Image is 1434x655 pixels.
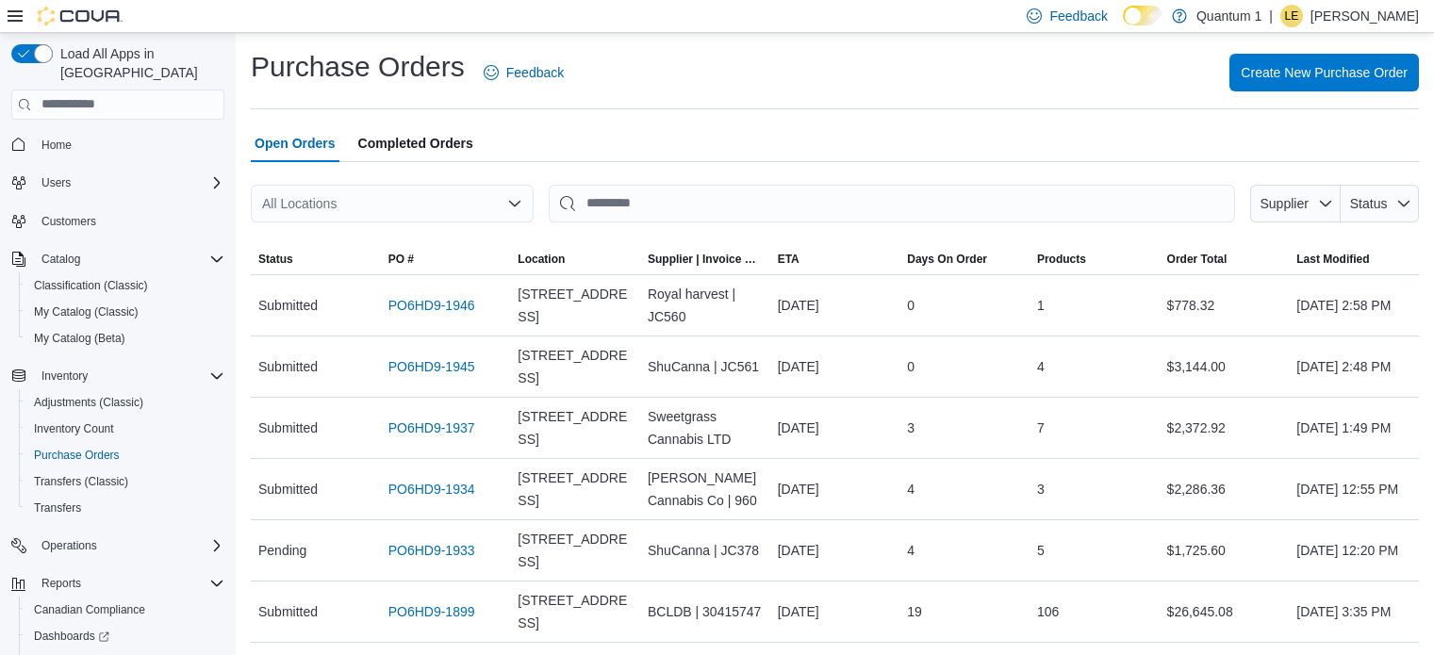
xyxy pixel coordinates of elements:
div: [DATE] [770,348,900,385]
span: 3 [907,417,915,439]
a: Canadian Compliance [26,598,153,621]
button: Reports [4,570,232,597]
span: Open Orders [255,124,336,162]
button: Catalog [34,248,88,270]
div: [DATE] 3:35 PM [1289,593,1419,630]
span: Status [258,252,293,267]
input: This is a search bar. After typing your query, hit enter to filter the results lower in the page. [549,185,1235,222]
button: Transfers (Classic) [19,468,232,495]
span: 4 [907,478,915,500]
span: Operations [34,534,224,557]
div: [DATE] [770,470,900,508]
span: Status [1350,196,1388,211]
span: Pending [258,539,306,562]
span: Submitted [258,294,318,317]
span: Reports [34,572,224,595]
span: [STREET_ADDRESS] [518,405,633,450]
button: Operations [4,532,232,559]
button: Customers [4,207,232,235]
button: Location [510,244,640,274]
button: Adjustments (Classic) [19,389,232,416]
p: Quantum 1 [1196,5,1261,27]
span: Catalog [41,252,80,267]
button: Status [251,244,381,274]
span: Home [34,133,224,156]
span: 1 [1037,294,1045,317]
div: $1,725.60 [1160,532,1290,569]
span: Submitted [258,478,318,500]
span: [STREET_ADDRESS] [518,528,633,573]
h1: Purchase Orders [251,48,465,86]
span: LE [1285,5,1299,27]
a: PO6HD9-1945 [388,355,475,378]
button: Operations [34,534,105,557]
span: Customers [41,214,96,229]
div: $778.32 [1160,287,1290,324]
a: Purchase Orders [26,444,127,467]
span: Canadian Compliance [34,602,145,617]
span: Last Modified [1296,252,1369,267]
span: [STREET_ADDRESS] [518,344,633,389]
span: Supplier | Invoice Number [648,252,763,267]
span: My Catalog (Beta) [34,331,125,346]
span: ETA [778,252,799,267]
button: Users [34,172,78,194]
span: Dashboards [34,629,109,644]
div: $26,645.08 [1160,593,1290,630]
a: Adjustments (Classic) [26,391,151,414]
button: Reports [34,572,89,595]
div: [DATE] 2:58 PM [1289,287,1419,324]
span: Operations [41,538,97,553]
button: Inventory [4,363,232,389]
span: Canadian Compliance [26,598,224,621]
span: Feedback [1049,7,1107,25]
button: My Catalog (Beta) [19,325,232,352]
span: Users [34,172,224,194]
a: Feedback [476,54,571,91]
span: Days On Order [907,252,987,267]
span: Feedback [506,63,564,82]
span: My Catalog (Beta) [26,327,224,350]
span: 19 [907,600,922,623]
button: Products [1030,244,1160,274]
a: PO6HD9-1934 [388,478,475,500]
div: [DATE] [770,593,900,630]
a: Dashboards [19,623,232,649]
span: Submitted [258,600,318,623]
p: [PERSON_NAME] [1310,5,1419,27]
span: Submitted [258,355,318,378]
span: 3 [1037,478,1045,500]
span: Supplier [1261,196,1309,211]
button: Order Total [1160,244,1290,274]
span: 0 [907,294,915,317]
span: 4 [907,539,915,562]
a: Inventory Count [26,418,122,440]
span: [STREET_ADDRESS] [518,467,633,512]
div: Location [518,252,565,267]
button: Users [4,170,232,196]
button: Purchase Orders [19,442,232,468]
span: Catalog [34,248,224,270]
img: Cova [38,7,123,25]
a: Classification (Classic) [26,274,156,297]
span: Purchase Orders [26,444,224,467]
span: 7 [1037,417,1045,439]
span: Purchase Orders [34,448,120,463]
button: Status [1341,185,1419,222]
a: PO6HD9-1946 [388,294,475,317]
a: Home [34,134,79,156]
div: [DATE] [770,287,900,324]
a: Dashboards [26,625,117,647]
button: Days On Order [899,244,1030,274]
span: Dashboards [26,625,224,647]
a: Customers [34,210,104,233]
span: Reports [41,576,81,591]
span: Classification (Classic) [26,274,224,297]
button: Transfers [19,495,232,521]
span: 106 [1037,600,1059,623]
span: Users [41,175,71,190]
button: Canadian Compliance [19,597,232,623]
span: Transfers (Classic) [34,474,128,489]
span: Transfers [26,497,224,519]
